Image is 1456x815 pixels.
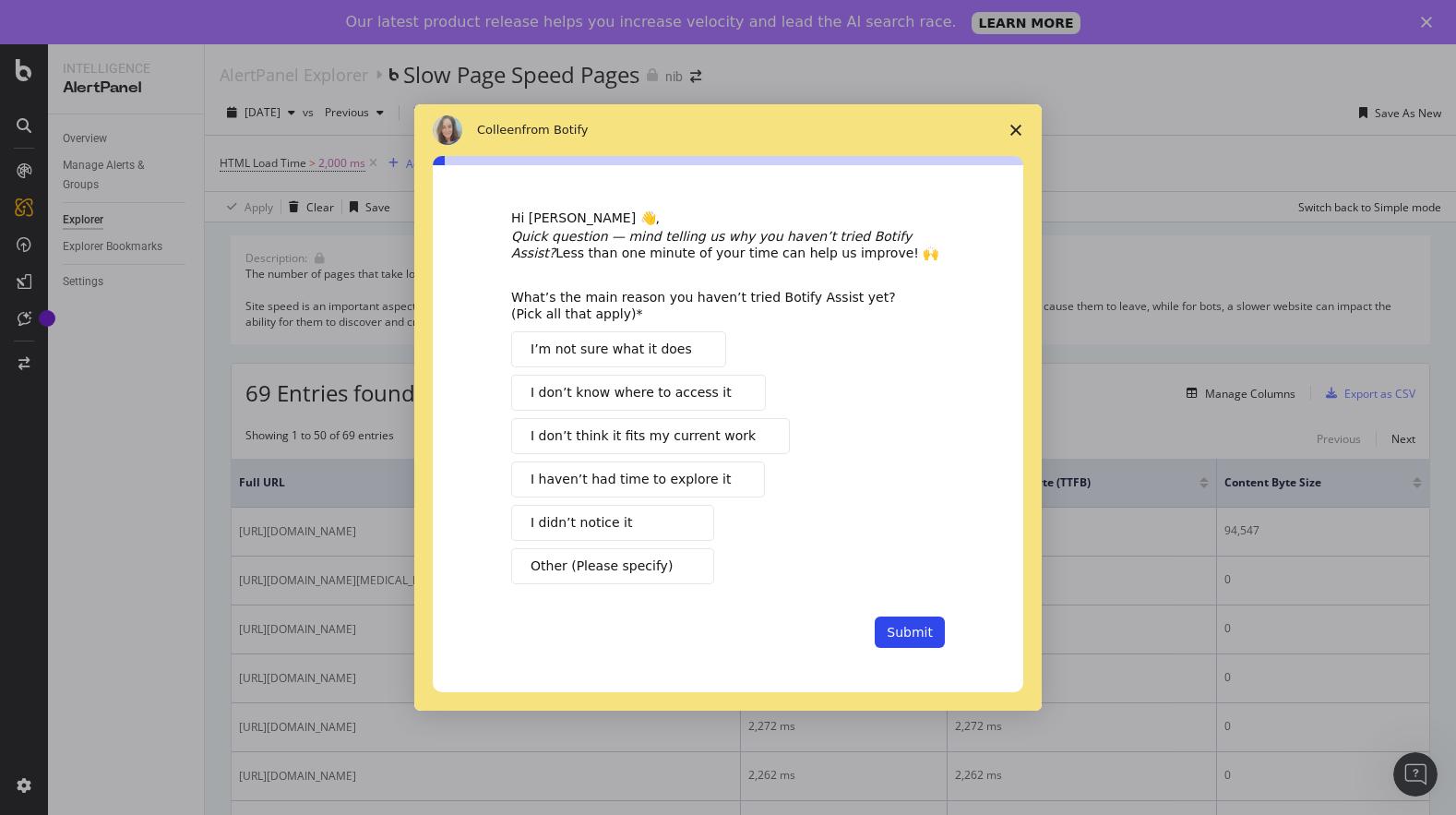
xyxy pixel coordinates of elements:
[511,210,945,228] div: Hi [PERSON_NAME] 👋,
[511,375,766,411] button: I don’t know where to access it
[511,229,912,260] i: Quick question — mind telling us why you haven’t tried Botify Assist?
[972,12,1081,34] a: LEARN MORE
[433,115,462,145] img: Profile image for Colleen
[531,470,731,489] span: I haven’t had time to explore it
[511,505,714,541] button: I didn’t notice it
[990,104,1042,156] span: Close survey
[875,617,945,648] button: Submit
[531,513,632,533] span: I didn’t notice it
[346,13,957,31] div: Our latest product release helps you increase velocity and lead the AI search race.
[511,331,726,367] button: I’m not sure what it does
[511,461,765,497] button: I haven’t had time to explore it
[522,123,589,137] span: from Botify
[1421,17,1439,28] div: Close
[511,418,790,454] button: I don’t think it fits my current work
[477,123,522,137] span: Colleen
[511,228,945,261] div: Less than one minute of your time can help us improve! 🙌
[531,557,673,576] span: Other (Please specify)
[531,340,692,359] span: I’m not sure what it does
[511,548,714,584] button: Other (Please specify)
[531,383,732,402] span: I don’t know where to access it
[531,426,756,446] span: I don’t think it fits my current work
[511,289,917,322] div: What’s the main reason you haven’t tried Botify Assist yet? (Pick all that apply)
